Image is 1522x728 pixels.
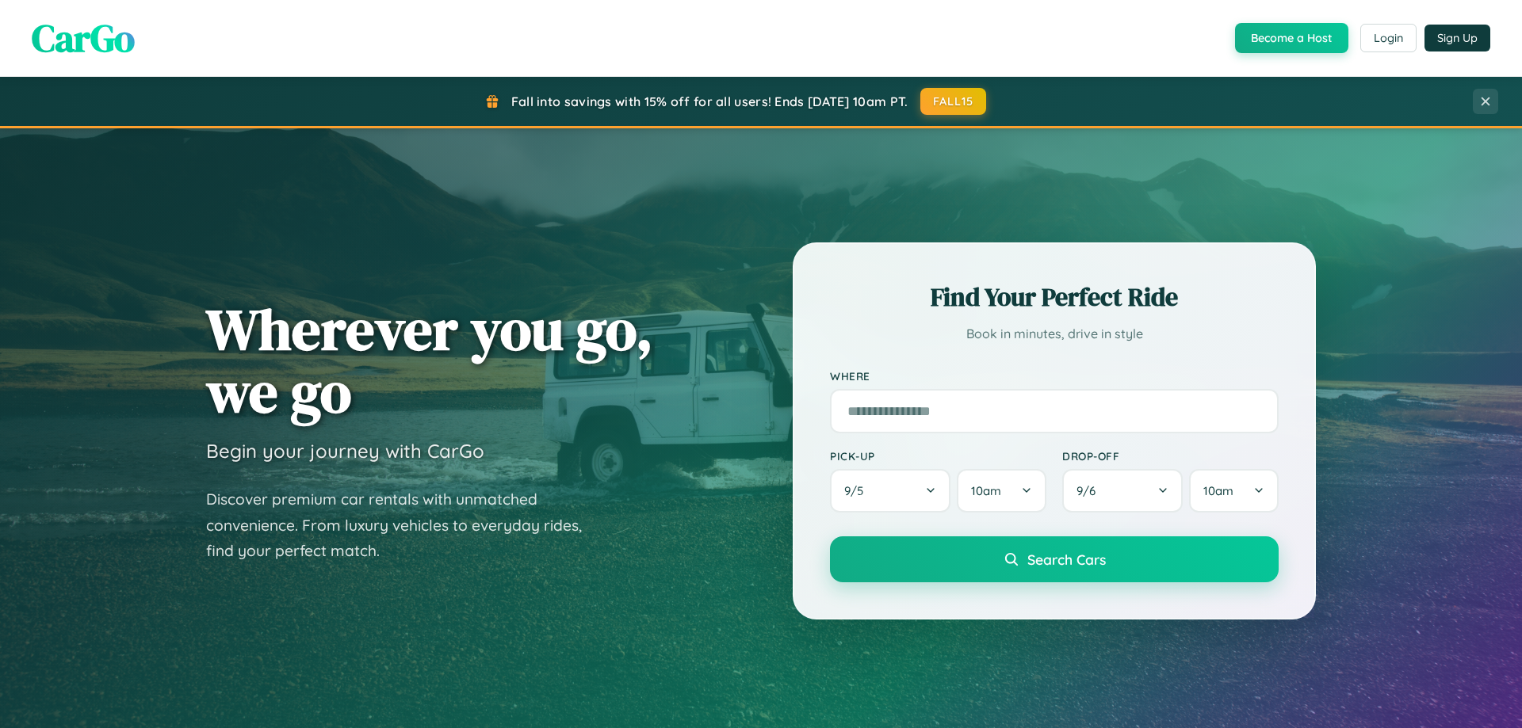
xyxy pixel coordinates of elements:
[957,469,1046,513] button: 10am
[206,439,484,463] h3: Begin your journey with CarGo
[1360,24,1417,52] button: Login
[971,483,1001,498] span: 10am
[830,469,950,513] button: 9/5
[830,369,1279,383] label: Where
[830,280,1279,314] h2: Find Your Perfect Ride
[1189,469,1279,513] button: 10am
[32,12,135,64] span: CarGo
[206,486,602,564] p: Discover premium car rentals with unmatched convenience. From luxury vehicles to everyday rides, ...
[206,298,653,423] h1: Wherever you go, we go
[1062,469,1183,513] button: 9/6
[1235,23,1348,53] button: Become a Host
[1203,483,1233,498] span: 10am
[830,322,1279,345] p: Book in minutes, drive in style
[830,536,1279,582] button: Search Cars
[1027,551,1106,568] span: Search Cars
[1424,25,1490,51] button: Sign Up
[844,483,871,498] span: 9 / 5
[920,88,987,115] button: FALL15
[511,93,908,109] span: Fall into savings with 15% off for all users! Ends [DATE] 10am PT.
[1076,483,1103,498] span: 9 / 6
[830,449,1046,463] label: Pick-up
[1062,449,1279,463] label: Drop-off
